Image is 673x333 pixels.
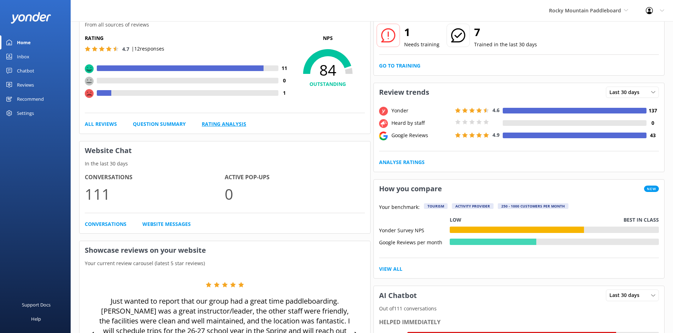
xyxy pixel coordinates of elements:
h4: 137 [647,107,659,115]
div: Activity Provider [452,203,494,209]
h3: Website Chat [79,141,370,160]
h4: Conversations [85,173,225,182]
span: 4.9 [492,132,500,138]
div: Chatbot [17,64,34,78]
p: | 12 responses [131,45,164,53]
p: 111 [85,182,225,206]
h2: 7 [474,24,537,41]
a: Conversations [85,220,126,228]
div: 250 - 1000 customers per month [498,203,568,209]
h4: 43 [647,132,659,139]
span: New [644,186,659,192]
span: 84 [291,61,365,79]
div: Recommend [17,92,44,106]
a: Analyse Ratings [379,158,425,166]
div: Support Docs [22,298,51,312]
h4: 0 [647,119,659,127]
h3: AI Chatbot [374,286,422,305]
a: All Reviews [85,120,117,128]
span: Last 30 days [609,88,644,96]
div: Yonder Survey NPS [379,227,450,233]
a: Go to Training [379,62,420,70]
div: Yonder [390,107,453,115]
div: Home [17,35,31,49]
div: Heard by staff [390,119,453,127]
div: Inbox [17,49,29,64]
span: 4.6 [492,107,500,113]
span: Rocky Mountain Paddleboard [549,7,621,14]
p: Your benchmark: [379,203,420,212]
h4: 1 [278,89,291,97]
p: NPS [291,34,365,42]
h5: Rating [85,34,291,42]
div: Google Reviews [390,132,453,139]
h2: 1 [404,24,439,41]
h3: Showcase reviews on your website [79,241,370,259]
h4: 0 [278,77,291,84]
p: Trained in the last 30 days [474,41,537,48]
h4: 11 [278,64,291,72]
a: Rating Analysis [202,120,246,128]
div: Helped immediately [379,318,659,327]
a: Question Summary [133,120,186,128]
h4: Active Pop-ups [225,173,365,182]
h3: How you compare [374,180,447,198]
p: Needs training [404,41,439,48]
h4: OUTSTANDING [291,80,365,88]
p: Best in class [624,216,659,224]
p: Your current review carousel (latest 5 star reviews) [79,259,370,267]
p: 0 [225,182,365,206]
p: In the last 30 days [79,160,370,168]
div: Reviews [17,78,34,92]
a: View All [379,265,402,273]
p: Out of 111 conversations [374,305,665,312]
a: Website Messages [142,220,191,228]
p: Low [450,216,461,224]
p: From all sources of reviews [79,21,370,29]
div: Help [31,312,41,326]
h3: Review trends [374,83,435,101]
span: Last 30 days [609,291,644,299]
div: Google Reviews per month [379,239,450,245]
div: Settings [17,106,34,120]
img: yonder-white-logo.png [11,12,51,24]
div: Tourism [424,203,448,209]
span: 4.7 [122,46,129,52]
